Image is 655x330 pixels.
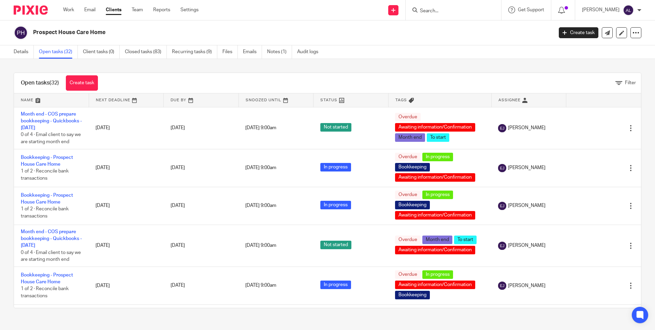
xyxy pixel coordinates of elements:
[395,246,475,254] span: Awaiting information/Confirmation
[125,45,167,59] a: Closed tasks (83)
[395,173,475,182] span: Awaiting information/Confirmation
[625,80,636,85] span: Filter
[89,267,163,304] td: [DATE]
[395,201,430,209] span: Bookkeeping
[422,191,453,199] span: In progress
[395,291,430,299] span: Bookkeeping
[395,133,425,142] span: Month end
[63,6,74,13] a: Work
[395,153,421,161] span: Overdue
[106,6,121,13] a: Clients
[14,26,28,40] img: svg%3E
[498,202,506,210] img: svg%3E
[395,281,475,289] span: Awaiting information/Confirmation
[171,166,185,170] span: [DATE]
[49,80,59,86] span: (32)
[320,281,351,289] span: In progress
[559,27,598,38] a: Create task
[83,45,120,59] a: Client tasks (0)
[498,164,506,172] img: svg%3E
[395,270,421,279] span: Overdue
[320,241,351,249] span: Not started
[320,98,337,102] span: Status
[297,45,323,59] a: Audit logs
[84,6,96,13] a: Email
[395,163,430,171] span: Bookkeeping
[245,243,276,248] span: [DATE] 9:00am
[419,8,481,14] input: Search
[245,166,276,170] span: [DATE] 9:00am
[180,6,199,13] a: Settings
[508,202,545,209] span: [PERSON_NAME]
[153,6,170,13] a: Reports
[171,283,185,288] span: [DATE]
[89,149,163,187] td: [DATE]
[132,6,143,13] a: Team
[454,236,477,244] span: To start
[21,169,69,181] span: 1 of 2 · Reconcile bank transactions
[395,236,421,244] span: Overdue
[21,133,81,145] span: 0 of 4 · Email client to say we are starting month end
[498,124,506,132] img: svg%3E
[395,191,421,199] span: Overdue
[172,45,217,59] a: Recurring tasks (9)
[222,45,238,59] a: Files
[498,282,506,290] img: svg%3E
[21,229,82,248] a: Month end - COS prepare bookkeeping - Quickbooks - [DATE]
[320,163,351,171] span: In progress
[171,243,185,248] span: [DATE]
[395,211,475,220] span: Awaiting information/Confirmation
[246,98,281,102] span: Snoozed Until
[422,153,453,161] span: In progress
[21,193,73,205] a: Bookkeeping - Prospect House Care Home
[89,187,163,225] td: [DATE]
[14,45,34,59] a: Details
[422,270,453,279] span: In progress
[395,113,421,121] span: Overdue
[508,124,545,131] span: [PERSON_NAME]
[245,204,276,208] span: [DATE] 9:00am
[21,79,59,87] h1: Open tasks
[21,273,73,284] a: Bookkeeping - Prospect House Care Home
[395,98,407,102] span: Tags
[89,225,163,267] td: [DATE]
[623,5,634,16] img: svg%3E
[422,236,452,244] span: Month end
[66,75,98,91] a: Create task
[171,204,185,208] span: [DATE]
[21,207,69,219] span: 1 of 2 · Reconcile bank transactions
[245,126,276,131] span: [DATE] 9:00am
[21,155,73,167] a: Bookkeeping - Prospect House Care Home
[508,242,545,249] span: [PERSON_NAME]
[21,250,81,262] span: 0 of 4 · Email client to say we are starting month end
[508,282,545,289] span: [PERSON_NAME]
[21,112,82,131] a: Month end - COS prepare bookkeeping - Quickbooks - [DATE]
[21,287,69,299] span: 1 of 2 · Reconcile bank transactions
[171,125,185,130] span: [DATE]
[245,283,276,288] span: [DATE] 9:00am
[395,123,475,132] span: Awaiting information/Confirmation
[582,6,620,13] p: [PERSON_NAME]
[427,133,449,142] span: To start
[498,242,506,250] img: svg%3E
[243,45,262,59] a: Emails
[89,107,163,149] td: [DATE]
[320,201,351,209] span: In progress
[320,123,351,132] span: Not started
[39,45,78,59] a: Open tasks (32)
[14,5,48,15] img: Pixie
[518,7,544,12] span: Get Support
[508,164,545,171] span: [PERSON_NAME]
[33,29,446,36] h2: Prospect House Care Home
[267,45,292,59] a: Notes (1)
